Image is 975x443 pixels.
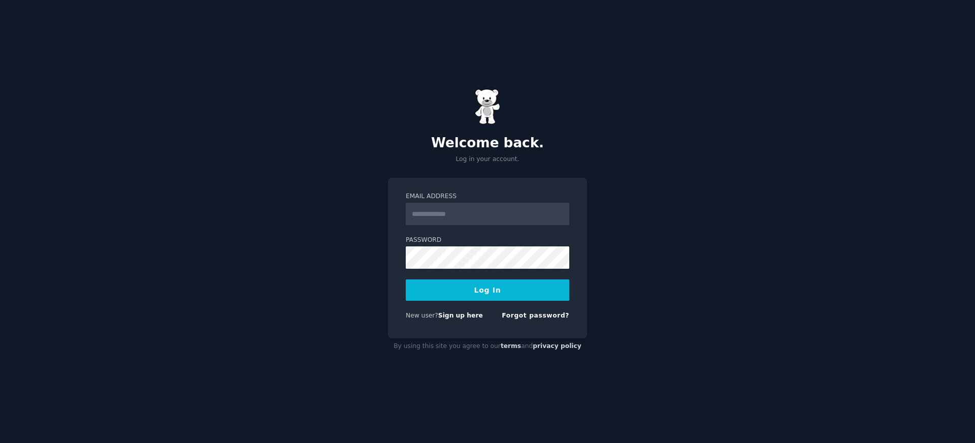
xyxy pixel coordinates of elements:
a: Forgot password? [502,312,569,319]
img: Gummy Bear [475,89,500,124]
p: Log in your account. [388,155,587,164]
a: Sign up here [438,312,483,319]
div: By using this site you agree to our and [388,338,587,355]
span: New user? [406,312,438,319]
label: Password [406,236,569,245]
label: Email Address [406,192,569,201]
button: Log In [406,279,569,301]
a: privacy policy [533,342,581,350]
a: terms [501,342,521,350]
h2: Welcome back. [388,135,587,151]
